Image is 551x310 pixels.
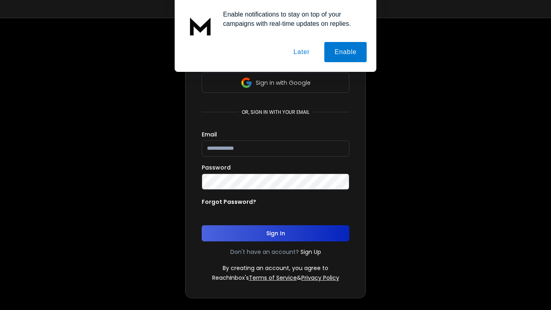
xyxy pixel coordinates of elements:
p: By creating an account, you agree to [223,264,328,272]
p: Don't have an account? [230,248,299,256]
label: Password [202,165,231,170]
img: notification icon [184,10,217,42]
button: Enable [324,42,367,62]
a: Sign Up [301,248,321,256]
button: Sign In [202,225,349,241]
p: ReachInbox's & [212,274,339,282]
p: Sign in with Google [256,79,311,87]
button: Later [283,42,319,62]
p: Forgot Password? [202,198,256,206]
p: or, sign in with your email [238,109,313,115]
label: Email [202,132,217,137]
a: Terms of Service [249,274,297,282]
div: Enable notifications to stay on top of your campaigns with real-time updates on replies. [217,10,367,28]
button: Sign in with Google [202,73,349,93]
a: Privacy Policy [301,274,339,282]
